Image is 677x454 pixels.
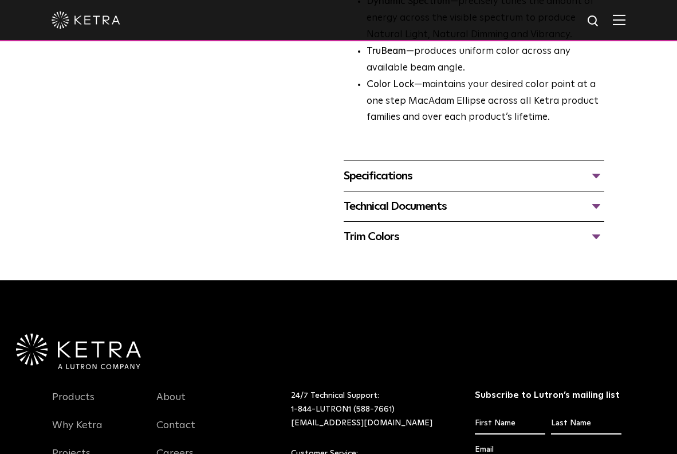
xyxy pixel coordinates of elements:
a: Why Ketra [52,419,103,445]
li: —produces uniform color across any available beam angle. [367,44,604,77]
a: About [156,391,186,417]
li: —maintains your desired color point at a one step MacAdam Ellipse across all Ketra product famili... [367,77,604,127]
img: Ketra-aLutronCo_White_RGB [16,334,141,369]
img: Hamburger%20Nav.svg [613,14,625,25]
a: 1-844-LUTRON1 (588-7661) [291,405,395,413]
strong: Color Lock [367,80,414,89]
h3: Subscribe to Lutron’s mailing list [475,389,622,401]
strong: TruBeam [367,46,406,56]
input: Last Name [551,413,621,435]
img: ketra-logo-2019-white [52,11,120,29]
p: 24/7 Technical Support: [291,389,446,430]
a: [EMAIL_ADDRESS][DOMAIN_NAME] [291,419,432,427]
div: Technical Documents [344,197,604,216]
img: search icon [587,14,601,29]
input: First Name [475,413,545,435]
div: Trim Colors [344,228,604,246]
a: Products [52,391,95,417]
div: Specifications [344,167,604,185]
a: Contact [156,419,195,445]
